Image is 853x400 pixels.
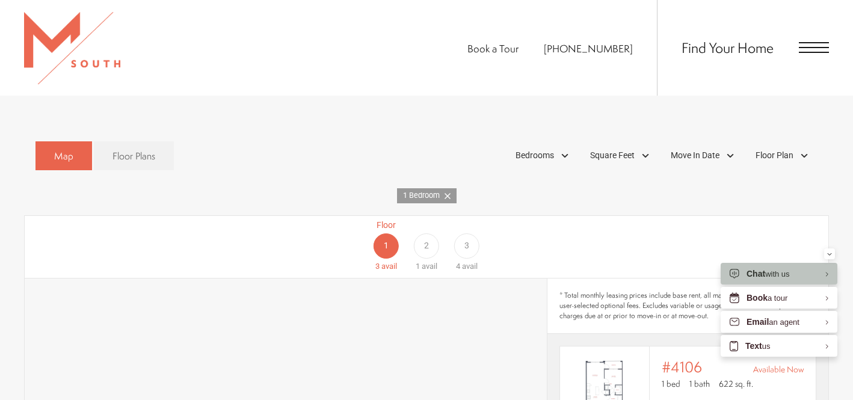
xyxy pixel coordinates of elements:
[467,42,519,55] a: Book a Tour
[24,12,120,84] img: MSouth
[112,149,155,163] span: Floor Plans
[756,149,793,162] span: Floor Plan
[456,262,460,271] span: 4
[397,188,457,203] a: 1 Bedroom
[544,42,633,55] a: Call Us at 813-570-8014
[54,149,73,163] span: Map
[689,378,710,390] span: 1 bath
[403,190,445,202] span: 1 Bedroom
[422,262,437,271] span: avail
[544,42,633,55] span: [PHONE_NUMBER]
[662,378,680,390] span: 1 bed
[682,38,774,57] a: Find Your Home
[424,239,429,252] span: 2
[719,378,753,390] span: 622 sq. ft.
[446,219,487,272] a: Floor 3
[416,262,420,271] span: 1
[753,363,804,375] span: Available Now
[590,149,635,162] span: Square Feet
[462,262,478,271] span: avail
[799,42,829,53] button: Open Menu
[516,149,554,162] span: Bedrooms
[464,239,469,252] span: 3
[407,219,447,272] a: Floor 2
[662,358,702,375] span: #4106
[671,149,719,162] span: Move In Date
[559,291,816,321] span: * Total monthly leasing prices include base rent, all mandatory monthly fees and any user-selecte...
